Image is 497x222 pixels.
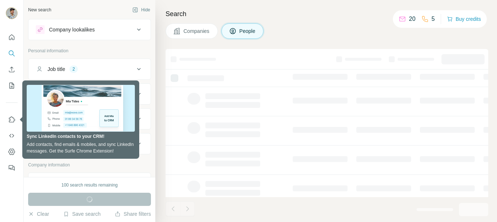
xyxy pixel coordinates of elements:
[63,210,100,218] button: Save search
[29,174,151,192] button: Company
[6,47,18,60] button: Search
[28,162,151,168] p: Company information
[183,27,210,35] span: Companies
[48,65,65,73] div: Job title
[115,210,151,218] button: Share filters
[29,110,151,128] button: Department
[72,91,80,97] div: 1
[6,113,18,126] button: Use Surfe on LinkedIn
[28,48,151,54] p: Personal information
[69,66,78,72] div: 2
[409,15,416,23] p: 20
[6,31,18,44] button: Quick start
[127,4,155,15] button: Hide
[48,115,74,123] div: Department
[48,90,67,98] div: Seniority
[6,79,18,92] button: My lists
[6,63,18,76] button: Enrich CSV
[239,27,256,35] span: People
[29,21,151,38] button: Company lookalikes
[166,9,488,19] h4: Search
[29,60,151,78] button: Job title2
[91,140,99,147] div: 1
[29,85,151,103] button: Seniority1
[6,129,18,142] button: Use Surfe API
[61,182,118,188] div: 100 search results remaining
[48,140,87,147] div: Personal location
[28,7,51,13] div: New search
[29,135,151,153] button: Personal location1
[6,7,18,19] img: Avatar
[49,26,95,33] div: Company lookalikes
[432,15,435,23] p: 5
[447,14,481,24] button: Buy credits
[6,161,18,174] button: Feedback
[28,210,49,218] button: Clear
[6,145,18,158] button: Dashboard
